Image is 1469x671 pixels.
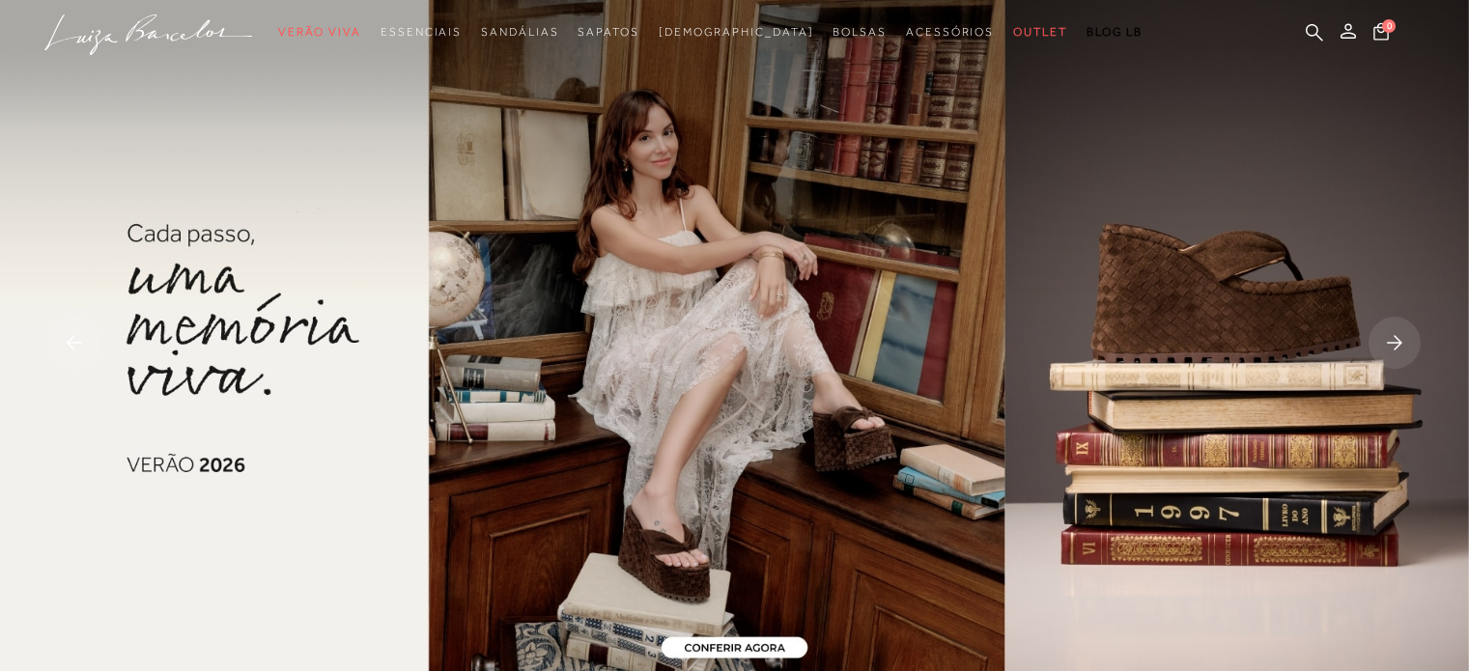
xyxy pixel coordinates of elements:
[278,14,361,50] a: noSubCategoriesText
[381,14,462,50] a: noSubCategoriesText
[659,14,814,50] a: noSubCategoriesText
[1368,21,1395,47] button: 0
[833,25,887,39] span: Bolsas
[1013,25,1067,39] span: Outlet
[906,25,994,39] span: Acessórios
[906,14,994,50] a: noSubCategoriesText
[278,25,361,39] span: Verão Viva
[1013,14,1067,50] a: noSubCategoriesText
[381,25,462,39] span: Essenciais
[659,25,814,39] span: [DEMOGRAPHIC_DATA]
[481,25,558,39] span: Sandálias
[578,25,638,39] span: Sapatos
[1382,19,1396,33] span: 0
[481,14,558,50] a: noSubCategoriesText
[1087,25,1143,39] span: BLOG LB
[1087,14,1143,50] a: BLOG LB
[578,14,638,50] a: noSubCategoriesText
[833,14,887,50] a: noSubCategoriesText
